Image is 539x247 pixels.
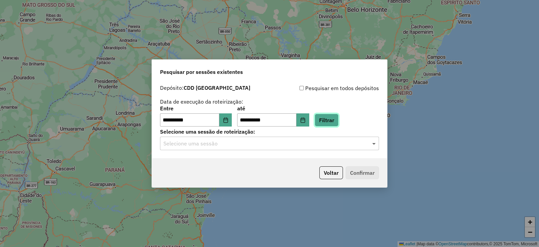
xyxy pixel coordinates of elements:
label: Data de execução da roteirização: [160,98,243,106]
strong: CDD [GEOGRAPHIC_DATA] [184,84,250,91]
button: Choose Date [296,113,309,127]
div: Pesquisar em todos depósitos [269,84,379,92]
label: Selecione uma sessão de roteirização: [160,128,379,136]
label: até [237,104,309,112]
button: Voltar [319,166,343,179]
label: Entre [160,104,232,112]
span: Pesquisar por sessões existentes [160,68,243,76]
button: Choose Date [219,113,232,127]
label: Depósito: [160,84,250,92]
button: Filtrar [315,114,339,127]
